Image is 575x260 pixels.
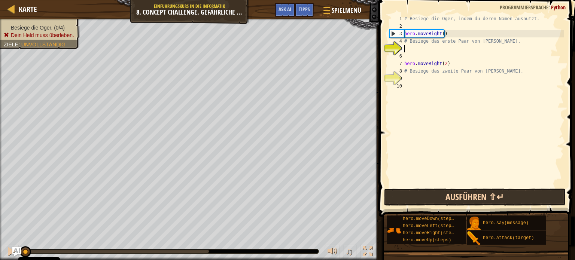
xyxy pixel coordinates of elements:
[389,45,404,52] div: 5
[11,25,65,31] span: Besiege die Oger. (0/4)
[390,30,404,37] div: 3
[403,238,451,243] span: hero.moveUp(steps)
[389,15,404,22] div: 1
[21,42,66,48] span: Unvollständig
[275,3,295,17] button: Ask AI
[389,75,404,82] div: 9
[11,32,74,38] span: Dein Held muss überleben.
[4,42,18,48] span: Ziele
[360,245,375,260] button: Fullscreen umschalten
[384,189,566,206] button: Ausführen ⇧↵
[18,42,21,48] span: :
[4,31,74,39] li: Dein Held muss überleben.
[548,4,551,11] span: :
[483,235,534,241] span: hero.attack(target)
[325,245,340,260] button: Lautstärke anpassen
[483,220,529,226] span: hero.say(message)
[317,3,366,21] button: Spielmenü
[345,246,353,257] span: ♫
[389,60,404,67] div: 7
[279,6,291,13] span: Ask AI
[387,223,401,238] img: portrait.png
[389,67,404,75] div: 8
[4,24,74,31] li: Besiege die Oger.
[403,216,457,221] span: hero.moveDown(steps)
[19,4,37,14] span: Karte
[467,231,481,245] img: portrait.png
[389,82,404,90] div: 10
[389,22,404,30] div: 2
[500,4,548,11] span: Programmiersprache
[15,4,37,14] a: Karte
[344,245,356,260] button: ♫
[551,4,566,11] span: Python
[299,6,310,13] span: Tipps
[467,216,481,230] img: portrait.png
[389,37,404,45] div: 4
[403,230,459,236] span: hero.moveRight(steps)
[389,52,404,60] div: 6
[12,247,21,256] button: Ask AI
[4,245,19,260] button: Ctrl + P: Pause
[403,223,457,229] span: hero.moveLeft(steps)
[332,6,361,15] span: Spielmenü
